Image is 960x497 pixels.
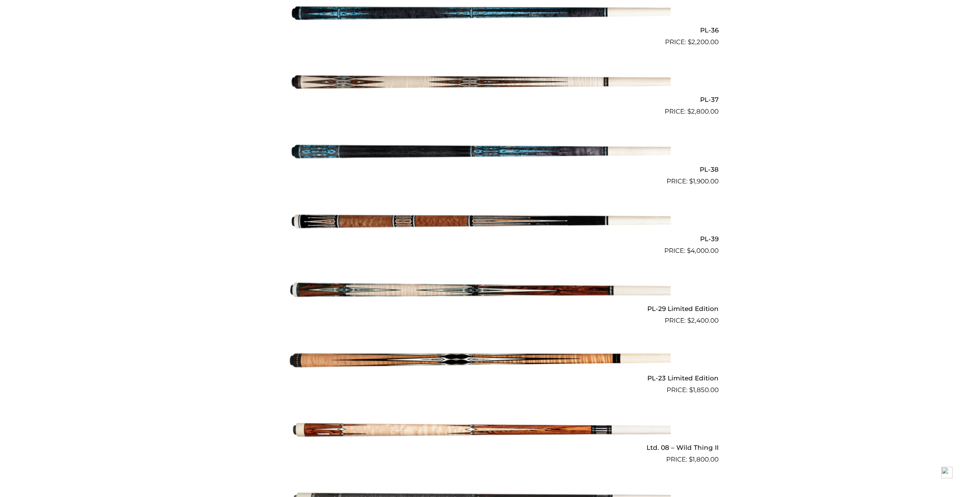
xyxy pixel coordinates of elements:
h2: PL-29 Limited Edition [242,302,719,315]
a: PL-37 $2,800.00 [242,50,719,117]
h2: PL-36 [242,23,719,37]
h2: Ltd. 08 – Wild Thing II [242,441,719,455]
bdi: 2,400.00 [687,317,719,324]
img: PL-29 Limited Edition [290,259,671,322]
span: $ [687,317,691,324]
span: $ [689,455,693,463]
h2: PL-38 [242,162,719,176]
a: PL-39 $4,000.00 [242,189,719,256]
span: $ [689,386,693,394]
img: PL-39 [290,189,671,253]
span: $ [687,108,691,115]
a: PL-29 Limited Edition $2,400.00 [242,259,719,325]
span: $ [687,247,691,254]
h2: PL-23 Limited Edition [242,371,719,385]
a: PL-23 Limited Edition $1,850.00 [242,329,719,395]
bdi: 1,900.00 [689,177,719,185]
a: Ltd. 08 – Wild Thing II $1,800.00 [242,398,719,465]
bdi: 4,000.00 [687,247,719,254]
img: PL-23 Limited Edition [290,329,671,392]
bdi: 2,200.00 [688,38,719,46]
bdi: 1,850.00 [689,386,719,394]
bdi: 2,800.00 [687,108,719,115]
img: PL-37 [290,50,671,114]
span: $ [689,177,693,185]
img: Ltd. 08 - Wild Thing II [290,398,671,462]
a: PL-38 $1,900.00 [242,120,719,186]
img: PL-38 [290,120,671,183]
h2: PL-37 [242,93,719,107]
span: $ [688,38,691,46]
h2: PL-39 [242,232,719,246]
bdi: 1,800.00 [689,455,719,463]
